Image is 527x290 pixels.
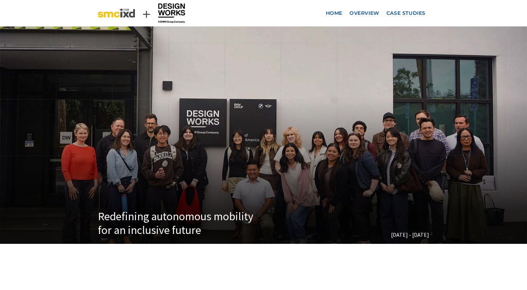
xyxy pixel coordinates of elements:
div: + [135,6,157,21]
a: Case Studies [383,7,429,20]
a: Home [322,7,346,20]
a: Overview [346,7,383,20]
div: [DATE] - [DATE]​ [267,232,429,238]
h1: Redefining autonomous mobility for an inclusive future [98,210,260,237]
